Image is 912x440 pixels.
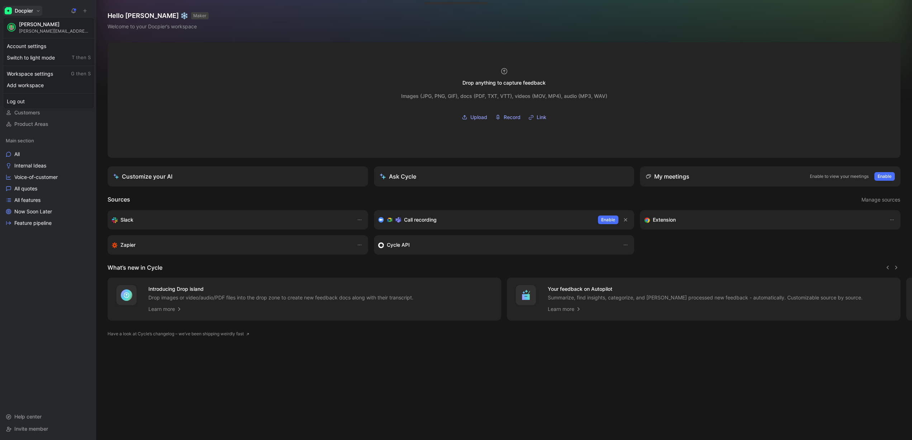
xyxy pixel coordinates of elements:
div: DocpierDocpier [3,17,95,109]
div: Log out [5,96,93,107]
div: Switch to light mode [5,52,93,63]
span: G then S [71,71,91,77]
div: [PERSON_NAME] [19,21,91,28]
div: Workspace settings [5,68,93,80]
span: T then S [72,55,91,61]
img: avatar [8,24,15,31]
div: [PERSON_NAME][EMAIL_ADDRESS][DOMAIN_NAME] [19,28,91,34]
div: Account settings [5,41,93,52]
div: Add workspace [5,80,93,91]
